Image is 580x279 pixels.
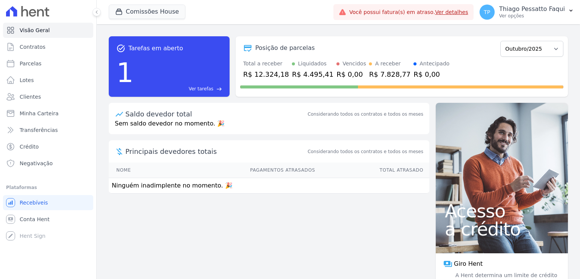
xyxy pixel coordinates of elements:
[3,195,93,210] a: Recebíveis
[109,119,429,134] p: Sem saldo devedor no momento. 🎉
[3,156,93,171] a: Negativação
[20,26,50,34] span: Visão Geral
[125,146,306,157] span: Principais devedores totais
[20,215,49,223] span: Conta Hent
[166,163,316,178] th: Pagamentos Atrasados
[3,122,93,138] a: Transferências
[116,44,125,53] span: task_alt
[369,69,410,79] div: R$ 7.828,77
[298,60,327,68] div: Liquidados
[308,148,423,155] span: Considerando todos os contratos e todos os meses
[189,85,213,92] span: Ver tarefas
[454,259,483,268] span: Giro Hent
[20,60,42,67] span: Parcelas
[128,44,183,53] span: Tarefas em aberto
[474,2,580,23] button: TP Thiago Pessatto Faqui Ver opções
[413,69,449,79] div: R$ 0,00
[308,111,423,118] div: Considerando todos os contratos e todos os meses
[336,69,366,79] div: R$ 0,00
[6,183,90,192] div: Plataformas
[255,43,315,53] div: Posição de parcelas
[116,53,134,92] div: 1
[109,5,185,19] button: Comissões House
[420,60,449,68] div: Antecipado
[445,202,559,220] span: Acesso
[109,163,166,178] th: Nome
[125,109,306,119] div: Saldo devedor total
[20,110,59,117] span: Minha Carteira
[137,85,222,92] a: Ver tarefas east
[435,9,468,15] a: Ver detalhes
[3,89,93,104] a: Clientes
[3,73,93,88] a: Lotes
[20,143,39,150] span: Crédito
[20,76,34,84] span: Lotes
[342,60,366,68] div: Vencidos
[20,160,53,167] span: Negativação
[3,106,93,121] a: Minha Carteira
[3,139,93,154] a: Crédito
[243,60,289,68] div: Total a receber
[3,23,93,38] a: Visão Geral
[484,9,490,15] span: TP
[20,199,48,206] span: Recebíveis
[315,163,429,178] th: Total Atrasado
[499,5,565,13] p: Thiago Pessatto Faqui
[445,220,559,238] span: a crédito
[499,13,565,19] p: Ver opções
[20,126,58,134] span: Transferências
[292,69,333,79] div: R$ 4.495,41
[243,69,289,79] div: R$ 12.324,18
[3,56,93,71] a: Parcelas
[375,60,401,68] div: A receber
[109,178,429,194] td: Ninguém inadimplente no momento. 🎉
[349,8,468,16] span: Você possui fatura(s) em atraso.
[3,212,93,227] a: Conta Hent
[20,93,41,101] span: Clientes
[3,39,93,54] a: Contratos
[216,86,222,92] span: east
[20,43,45,51] span: Contratos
